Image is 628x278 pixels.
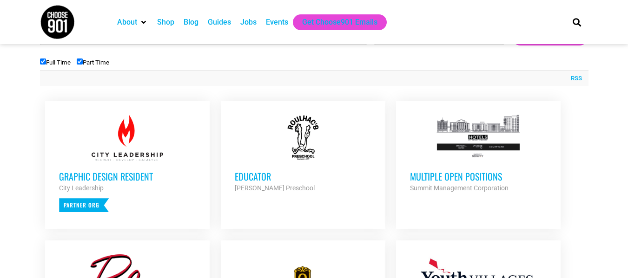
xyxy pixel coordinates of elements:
[566,74,582,83] a: RSS
[77,58,83,65] input: Part Time
[235,170,371,182] h3: Educator
[266,17,288,28] a: Events
[569,14,584,30] div: Search
[240,17,257,28] a: Jobs
[59,198,109,212] p: Partner Org
[221,101,385,207] a: Educator [PERSON_NAME] Preschool
[302,17,377,28] a: Get Choose901 Emails
[235,184,315,192] strong: [PERSON_NAME] Preschool
[45,101,210,226] a: Graphic Design Resident City Leadership Partner Org
[40,58,46,65] input: Full Time
[59,170,196,182] h3: Graphic Design Resident
[77,59,109,66] label: Part Time
[117,17,137,28] a: About
[112,14,152,30] div: About
[40,59,71,66] label: Full Time
[112,14,557,30] nav: Main nav
[157,17,174,28] a: Shop
[410,170,547,182] h3: Multiple Open Positions
[59,184,104,192] strong: City Leadership
[208,17,231,28] a: Guides
[410,184,509,192] strong: Summit Management Corporation
[396,101,561,207] a: Multiple Open Positions Summit Management Corporation
[184,17,198,28] a: Blog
